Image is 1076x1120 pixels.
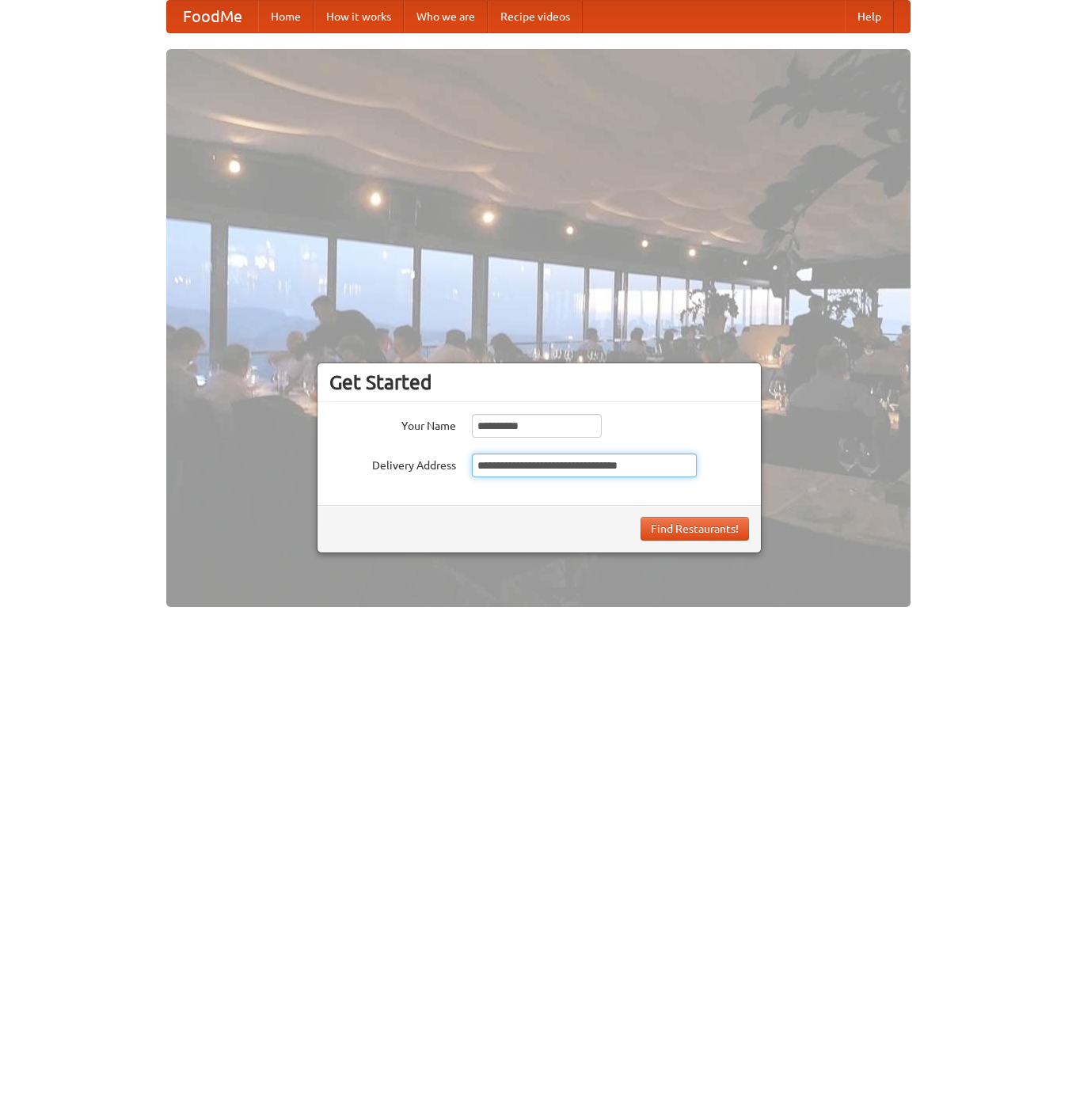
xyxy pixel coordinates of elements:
a: Who we are [404,1,488,32]
h3: Get Started [329,370,749,394]
label: Delivery Address [329,454,456,473]
a: How it works [314,1,404,32]
button: Find Restaurants! [641,517,749,541]
a: Help [845,1,894,32]
a: Home [258,1,314,32]
a: FoodMe [167,1,258,32]
a: Recipe videos [488,1,583,32]
label: Your Name [329,414,456,434]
